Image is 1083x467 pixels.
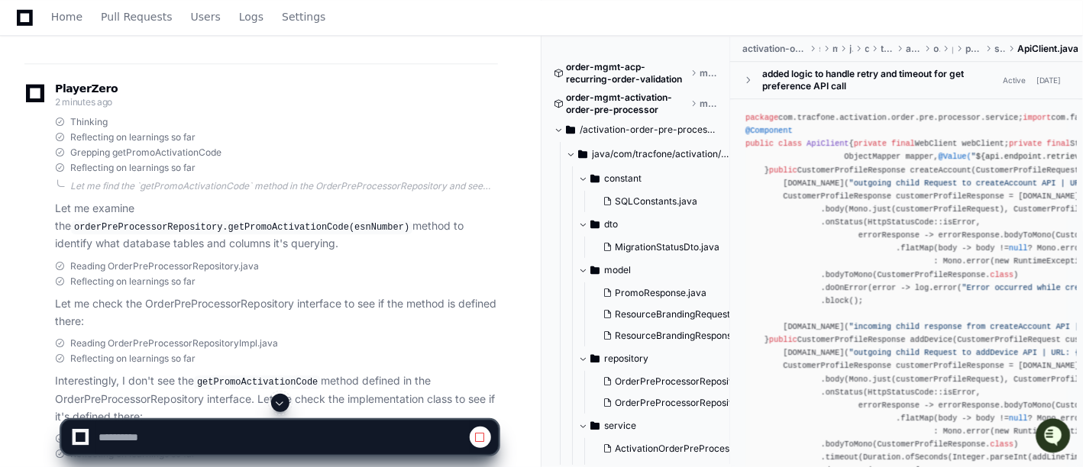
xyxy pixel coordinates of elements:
[604,172,642,185] span: constant
[1023,113,1051,122] span: import
[70,180,498,192] div: Let me find the `getPromoActivationCode` method in the OrderPreProcessorRepository and see what d...
[578,145,587,163] svg: Directory
[891,139,915,148] span: final
[596,371,746,392] button: OrderPreProcessorRepository.java
[596,325,746,346] button: ResourceBrandingResponse.java
[1009,243,1028,253] span: null
[820,43,821,55] span: src
[990,270,1013,279] span: class
[596,282,746,304] button: PromoResponse.java
[70,162,196,174] span: Reflecting on learnings so far
[566,121,575,139] svg: Directory
[807,139,849,148] span: ApiClient
[55,200,498,253] p: Let me examine the method to identify what database tables and columns it's querying.
[615,195,697,208] span: SQLConstants.java
[934,43,940,55] span: order
[596,191,734,212] button: SQLConstants.java
[1009,139,1042,148] span: private
[590,169,600,188] svg: Directory
[604,218,618,230] span: dto
[71,221,412,234] code: orderPreProcessorRepository.getPromoActivationCode(esnNumber)
[55,96,112,108] span: 2 minutes ago
[769,335,797,344] span: public
[70,147,221,159] span: Grepping getPromoActivationCode
[578,166,743,191] button: constant
[615,241,719,253] span: MigrationStatusDto.java
[55,295,498,330] p: Let me check the OrderPreProcessorRepository interface to see if the method is defined there:
[15,114,43,141] img: 1756235613930-3d25f9e4-fa56-45dd-b3ad-e072dfbd1548
[854,139,887,148] span: private
[578,258,743,282] button: model
[55,84,118,93] span: PlayerZero
[1017,43,1078,55] span: ApiClient.java
[778,139,802,148] span: class
[566,92,687,116] span: order-mgmt-activation-order-pre-processor
[850,43,853,55] span: java
[239,12,263,21] span: Logs
[998,73,1030,88] span: Active
[1046,139,1070,148] span: final
[260,118,278,137] button: Start new chat
[952,43,954,55] span: pre
[592,148,731,160] span: java/com/tracfone/activation/order/pre/processor
[596,237,734,258] button: MigrationStatusDto.java
[70,260,259,272] span: Reading OrderPreProcessorRepository.java
[742,43,807,55] span: activation-order-pre-processor
[70,337,278,349] span: Reading OrderPreProcessorRepositoryImpl.java
[1036,75,1062,86] div: [DATE]
[615,330,758,342] span: ResourceBrandingResponse.java
[580,124,719,136] span: /activation-order-pre-processor/src/main
[604,353,648,365] span: repository
[191,12,221,21] span: Users
[881,43,894,55] span: tracfone
[52,114,251,129] div: Start new chat
[994,43,1005,55] span: service
[745,139,774,148] span: public
[101,12,172,21] span: Pull Requests
[596,392,746,414] button: OrderPreProcessorRepositoryImpl.java
[15,15,46,46] img: PlayerZero
[55,372,498,425] p: Interestingly, I don't see the method defined in the OrderPreProcessorRepository interface. Let m...
[70,275,196,288] span: Reflecting on learnings so far
[700,98,719,110] span: master
[70,353,196,365] span: Reflecting on learnings so far
[51,12,82,21] span: Home
[1034,417,1075,458] iframe: Open customer support
[578,346,743,371] button: repository
[590,349,600,368] svg: Directory
[108,159,185,172] a: Powered byPylon
[865,43,869,55] span: com
[70,131,196,143] span: Reflecting on learnings so far
[282,12,325,21] span: Settings
[596,304,746,325] button: ResourceBrandingRequest.java
[906,43,921,55] span: activation
[604,264,631,276] span: model
[554,118,719,142] button: /activation-order-pre-processor/src/main
[615,375,766,388] span: OrderPreProcessorRepository.java
[615,287,706,299] span: PromoResponse.java
[566,142,731,166] button: java/com/tracfone/activation/order/pre/processor
[194,375,321,389] code: getPromoActivationCode
[745,126,793,135] span: @Component
[745,113,778,122] span: package
[832,43,837,55] span: main
[769,166,797,175] span: public
[615,308,751,320] span: ResourceBrandingRequest.java
[590,215,600,233] svg: Directory
[965,43,982,55] span: processor
[52,129,193,141] div: We're available if you need us!
[70,116,108,128] span: Thinking
[762,68,998,92] div: added logic to handle retry and timeout for get preference API call
[590,261,600,279] svg: Directory
[152,160,185,172] span: Pylon
[700,67,719,79] span: master
[578,212,743,237] button: dto
[15,61,278,85] div: Welcome
[566,61,687,85] span: order-mgmt-acp-recurring-order-validation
